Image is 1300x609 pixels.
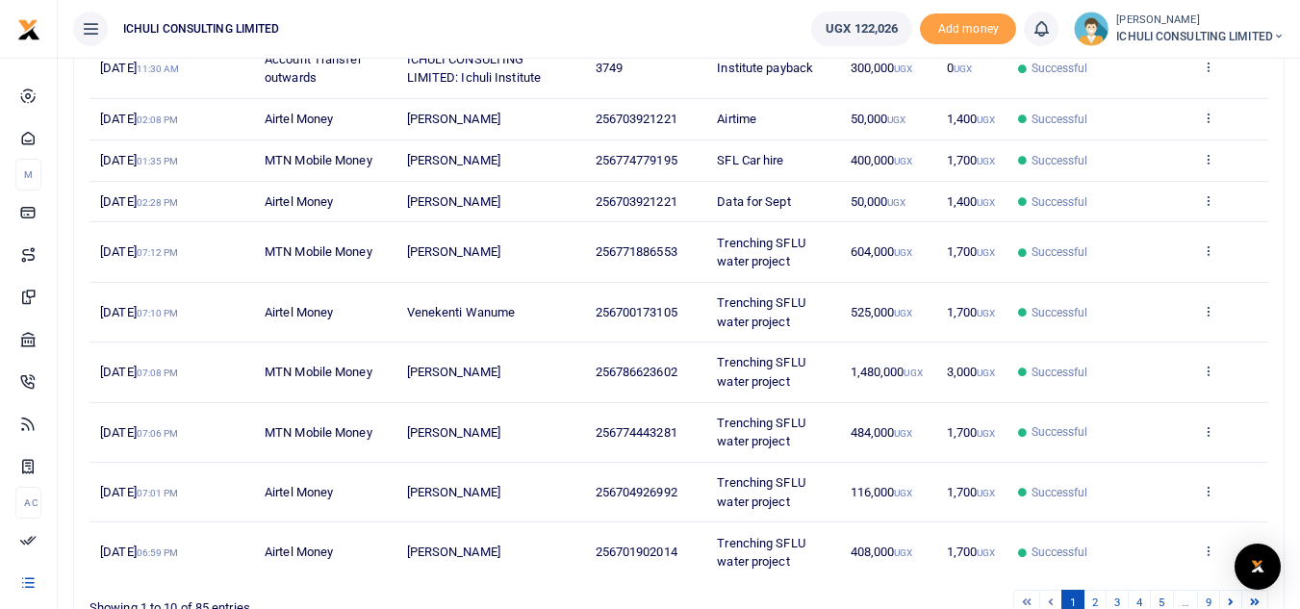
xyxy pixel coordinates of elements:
[137,247,179,258] small: 07:12 PM
[894,547,912,558] small: UGX
[803,12,920,46] li: Wallet ballance
[407,244,500,259] span: [PERSON_NAME]
[851,244,913,259] span: 604,000
[100,61,179,75] span: [DATE]
[15,487,41,519] li: Ac
[407,305,516,319] span: Venekenti Wanume
[596,112,677,126] span: 256703921221
[17,21,40,36] a: logo-small logo-large logo-large
[1074,12,1109,46] img: profile-user
[826,19,898,38] span: UGX 122,026
[265,112,333,126] span: Airtel Money
[1032,544,1088,561] span: Successful
[947,545,996,559] span: 1,700
[137,488,179,498] small: 07:01 PM
[954,63,972,74] small: UGX
[596,153,677,167] span: 256774779195
[100,485,178,499] span: [DATE]
[977,247,995,258] small: UGX
[407,425,500,440] span: [PERSON_NAME]
[17,18,40,41] img: logo-small
[596,425,677,440] span: 256774443281
[717,236,804,269] span: Trenching SFLU water project
[1074,12,1285,46] a: profile-user [PERSON_NAME] ICHULI CONSULTING LIMITED
[717,355,804,389] span: Trenching SFLU water project
[851,305,913,319] span: 525,000
[137,197,179,208] small: 02:28 PM
[137,114,179,125] small: 02:08 PM
[137,308,179,318] small: 07:10 PM
[717,61,813,75] span: Institute payback
[894,63,912,74] small: UGX
[947,194,996,209] span: 1,400
[851,545,913,559] span: 408,000
[265,194,333,209] span: Airtel Money
[977,368,995,378] small: UGX
[137,368,179,378] small: 07:08 PM
[904,368,922,378] small: UGX
[100,194,178,209] span: [DATE]
[1032,423,1088,441] span: Successful
[137,63,180,74] small: 11:30 AM
[1235,544,1281,590] div: Open Intercom Messenger
[100,305,178,319] span: [DATE]
[596,305,677,319] span: 256700173105
[1032,364,1088,381] span: Successful
[851,153,913,167] span: 400,000
[265,244,372,259] span: MTN Mobile Money
[1116,28,1285,45] span: ICHULI CONSULTING LIMITED
[977,114,995,125] small: UGX
[717,295,804,329] span: Trenching SFLU water project
[596,545,677,559] span: 256701902014
[851,194,906,209] span: 50,000
[1032,60,1088,77] span: Successful
[137,156,179,166] small: 01:35 PM
[265,485,333,499] span: Airtel Money
[894,428,912,439] small: UGX
[596,365,677,379] span: 256786623602
[100,244,178,259] span: [DATE]
[717,536,804,570] span: Trenching SFLU water project
[137,547,179,558] small: 06:59 PM
[977,197,995,208] small: UGX
[851,365,923,379] span: 1,480,000
[887,197,905,208] small: UGX
[137,428,179,439] small: 07:06 PM
[265,305,333,319] span: Airtel Money
[920,20,1016,35] a: Add money
[894,247,912,258] small: UGX
[851,61,913,75] span: 300,000
[1032,193,1088,211] span: Successful
[407,485,500,499] span: [PERSON_NAME]
[947,365,996,379] span: 3,000
[596,61,623,75] span: 3749
[811,12,912,46] a: UGX 122,026
[977,547,995,558] small: UGX
[265,545,333,559] span: Airtel Money
[947,305,996,319] span: 1,700
[100,153,178,167] span: [DATE]
[977,428,995,439] small: UGX
[920,13,1016,45] span: Add money
[596,244,677,259] span: 256771886553
[851,112,906,126] span: 50,000
[717,475,804,509] span: Trenching SFLU water project
[1032,304,1088,321] span: Successful
[947,153,996,167] span: 1,700
[596,194,677,209] span: 256703921221
[407,365,500,379] span: [PERSON_NAME]
[977,308,995,318] small: UGX
[1032,484,1088,501] span: Successful
[1032,111,1088,128] span: Successful
[1032,243,1088,261] span: Successful
[947,485,996,499] span: 1,700
[100,425,178,440] span: [DATE]
[977,156,995,166] small: UGX
[115,20,288,38] span: ICHULI CONSULTING LIMITED
[100,365,178,379] span: [DATE]
[947,244,996,259] span: 1,700
[717,194,790,209] span: Data for Sept
[265,425,372,440] span: MTN Mobile Money
[100,112,178,126] span: [DATE]
[1116,13,1285,29] small: [PERSON_NAME]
